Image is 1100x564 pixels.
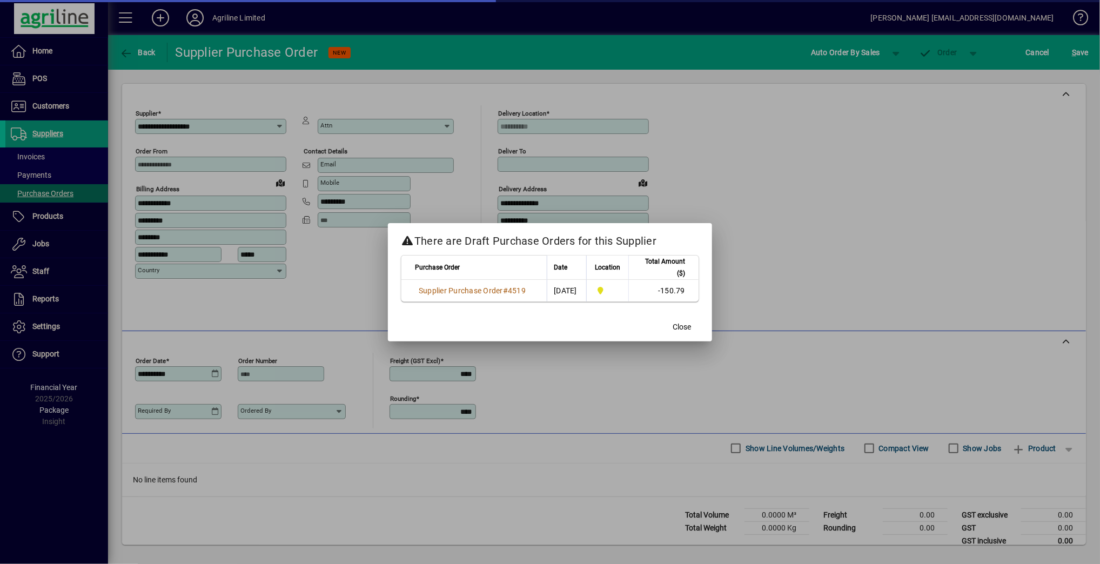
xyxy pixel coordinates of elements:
span: # [503,286,508,295]
span: Supplier Purchase Order [419,286,503,295]
span: 4519 [508,286,526,295]
span: Purchase Order [415,261,460,273]
span: Dargaville [593,285,622,297]
button: Close [665,318,699,337]
a: Supplier Purchase Order#4519 [415,285,529,297]
span: Location [595,261,620,273]
td: [DATE] [547,280,586,301]
span: Date [554,261,567,273]
td: -150.79 [628,280,699,301]
span: Close [673,321,691,333]
h2: There are Draft Purchase Orders for this Supplier [388,223,712,254]
span: Total Amount ($) [635,256,685,279]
